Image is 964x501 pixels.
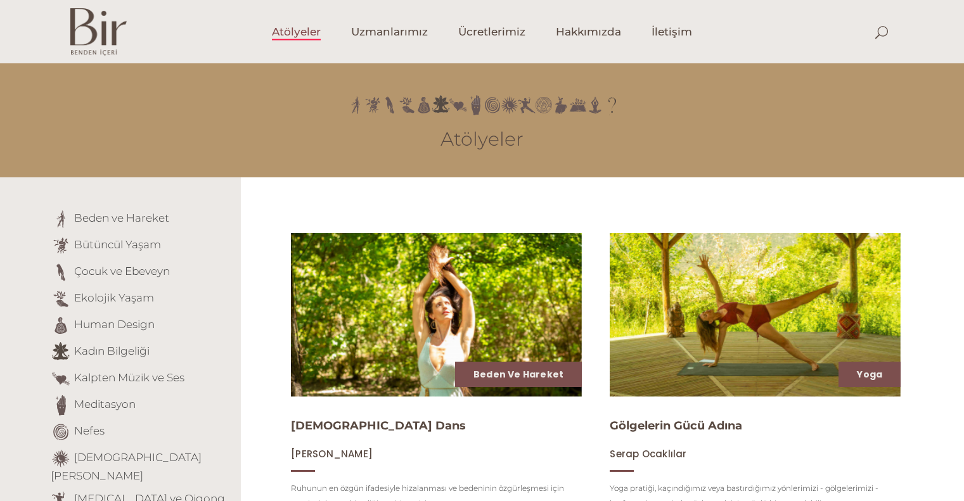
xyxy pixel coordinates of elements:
[556,25,621,39] span: Hakkımızda
[74,238,161,251] a: Bütüncül Yaşam
[610,447,686,460] span: Serap Ocaklılar
[74,212,169,224] a: Beden ve Hareket
[51,451,202,482] a: [DEMOGRAPHIC_DATA][PERSON_NAME]
[74,371,184,384] a: Kalpten Müzik ve Ses
[291,448,373,460] a: [PERSON_NAME]
[458,25,525,39] span: Ücretlerimiz
[74,398,136,410] a: Meditasyon
[291,419,466,433] a: [DEMOGRAPHIC_DATA] Dans
[272,25,321,39] span: Atölyeler
[74,424,105,437] a: Nefes
[291,447,373,460] span: [PERSON_NAME]
[74,291,154,304] a: Ekolojik Yaşam
[74,265,170,277] a: Çocuk ve Ebeveyn
[74,345,150,357] a: Kadın Bilgeliği
[74,318,155,331] a: Human Design
[351,25,428,39] span: Uzmanlarımız
[473,368,563,381] a: Beden ve Hareket
[652,25,692,39] span: İletişim
[857,368,882,381] a: Yoga
[610,448,686,460] a: Serap Ocaklılar
[610,419,742,433] a: Gölgelerin Gücü Adına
